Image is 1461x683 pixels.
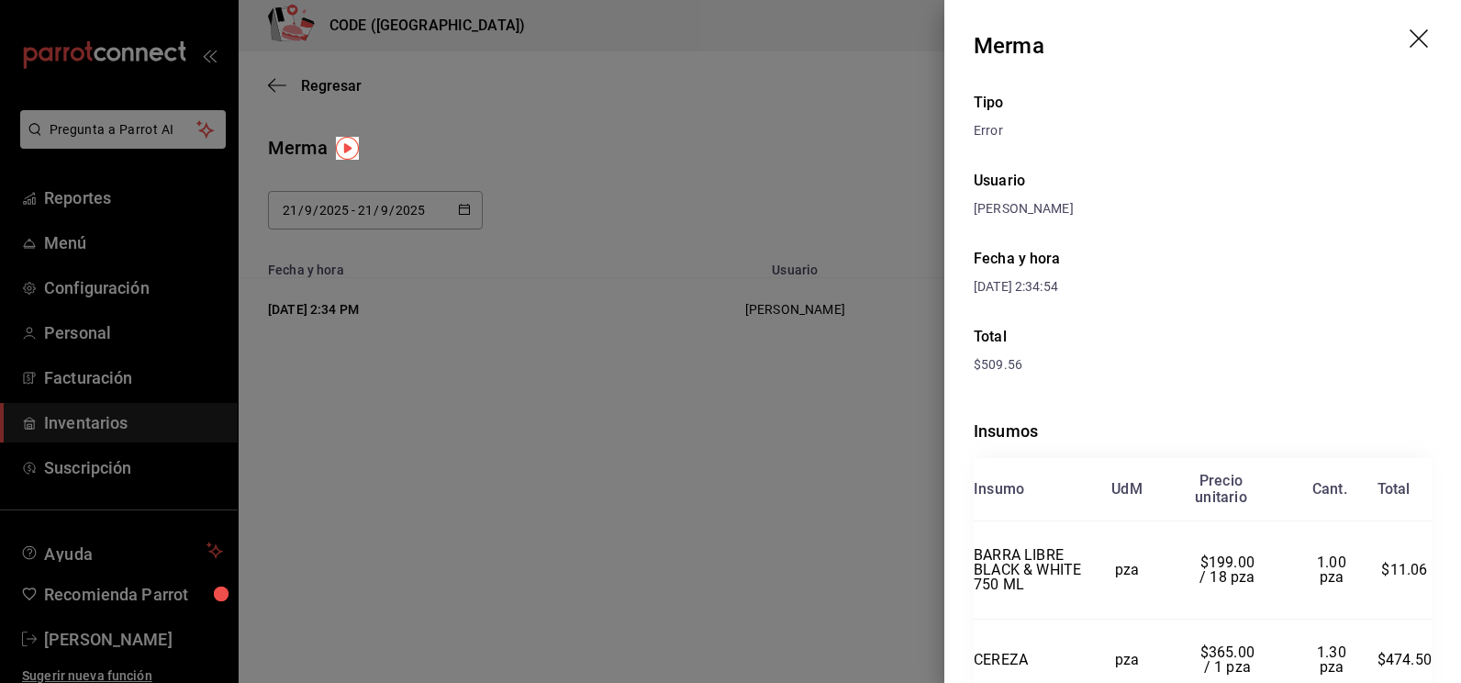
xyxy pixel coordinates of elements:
[974,248,1432,270] div: Fecha y hora
[1317,644,1350,676] span: 1.30 pza
[974,199,1432,218] div: [PERSON_NAME]
[336,137,359,160] img: Tooltip marker
[1312,481,1347,498] div: Cant.
[1199,554,1258,586] span: $199.00 / 18 pza
[974,277,1432,297] div: [DATE] 2:34:54
[974,419,1432,443] div: Insumos
[974,357,1022,372] span: $509.56
[1377,651,1432,668] span: $474.50
[1195,473,1246,506] div: Precio unitario
[974,92,1432,114] div: Tipo
[1377,481,1411,498] div: Total
[1317,554,1350,586] span: 1.00 pza
[974,326,1432,348] div: Total
[974,121,1432,140] div: Error
[1381,561,1427,578] span: $11.06
[1200,644,1258,676] span: $365.00 / 1 pza
[974,29,1044,62] div: Merma
[1111,481,1143,498] div: UdM
[974,170,1432,192] div: Usuario
[974,521,1085,620] td: BARRA LIBRE BLACK & WHITE 750 ML
[1085,521,1168,620] td: pza
[1410,29,1432,51] button: drag
[974,481,1024,498] div: Insumo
